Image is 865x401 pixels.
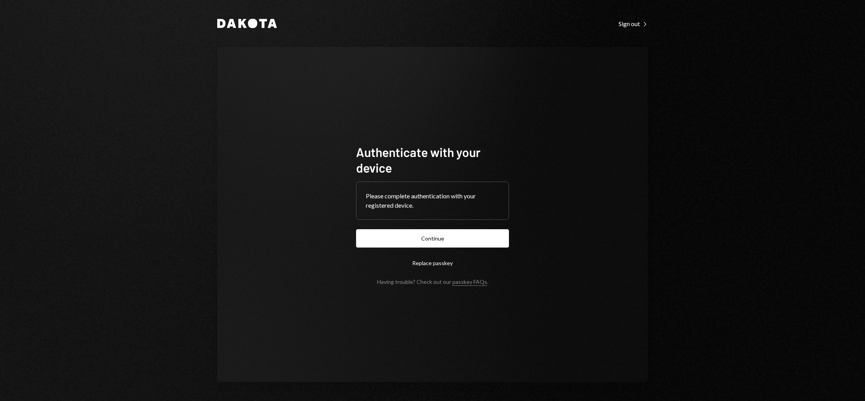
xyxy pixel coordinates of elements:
[356,144,509,175] h1: Authenticate with your device
[356,254,509,272] button: Replace passkey
[356,229,509,248] button: Continue
[366,191,499,210] div: Please complete authentication with your registered device.
[377,278,488,285] div: Having trouble? Check out our .
[619,20,648,28] div: Sign out
[619,19,648,28] a: Sign out
[452,278,487,286] a: passkey FAQs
